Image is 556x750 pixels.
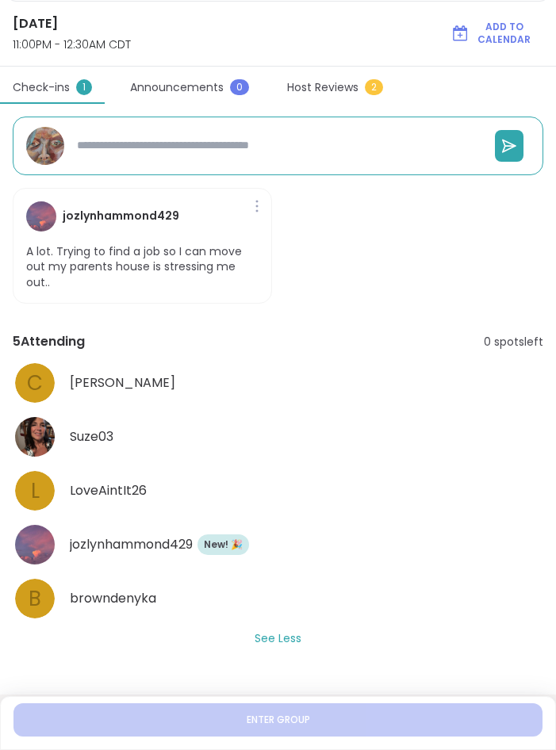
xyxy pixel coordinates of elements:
[13,332,85,351] span: 5 Attending
[70,427,113,446] span: Suze03
[484,334,543,350] span: 0 spots left
[13,79,70,96] span: Check-ins
[26,201,56,232] img: jozlynhammond429
[63,208,179,224] h4: jozlynhammond429
[13,361,543,405] a: C[PERSON_NAME]
[230,79,249,95] span: 0
[13,415,543,459] a: Suze03Suze03
[13,522,543,567] a: jozlynhammond429jozlynhammond429New! 🎉
[473,21,535,46] span: Add to Calendar
[13,36,417,53] span: 11:00PM - 12:30AM CDT
[26,127,64,165] img: GoingThruIt
[255,630,301,647] button: See Less
[247,714,310,726] span: Enter group
[76,79,92,95] span: 1
[365,79,383,95] span: 2
[70,373,175,392] span: Cyndy
[31,476,40,507] span: L
[13,469,543,513] a: LLoveAintIt26
[287,79,359,96] span: Host Reviews
[451,24,470,43] img: ShareWell Logomark
[29,584,41,614] span: b
[15,525,55,564] img: jozlynhammond429
[443,17,543,50] button: Add to Calendar
[70,481,147,500] span: LoveAintIt26
[70,589,156,608] span: browndenyka
[27,368,43,399] span: C
[15,417,55,457] img: Suze03
[204,538,243,551] span: New! 🎉
[130,79,224,96] span: Announcements
[13,14,417,33] h3: [DATE]
[70,535,193,554] span: jozlynhammond429
[26,244,259,291] p: A lot. Trying to find a job so I can move out my parents house is stressing me out..
[13,703,543,737] button: Enter group
[13,576,543,621] a: bbrowndenyka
